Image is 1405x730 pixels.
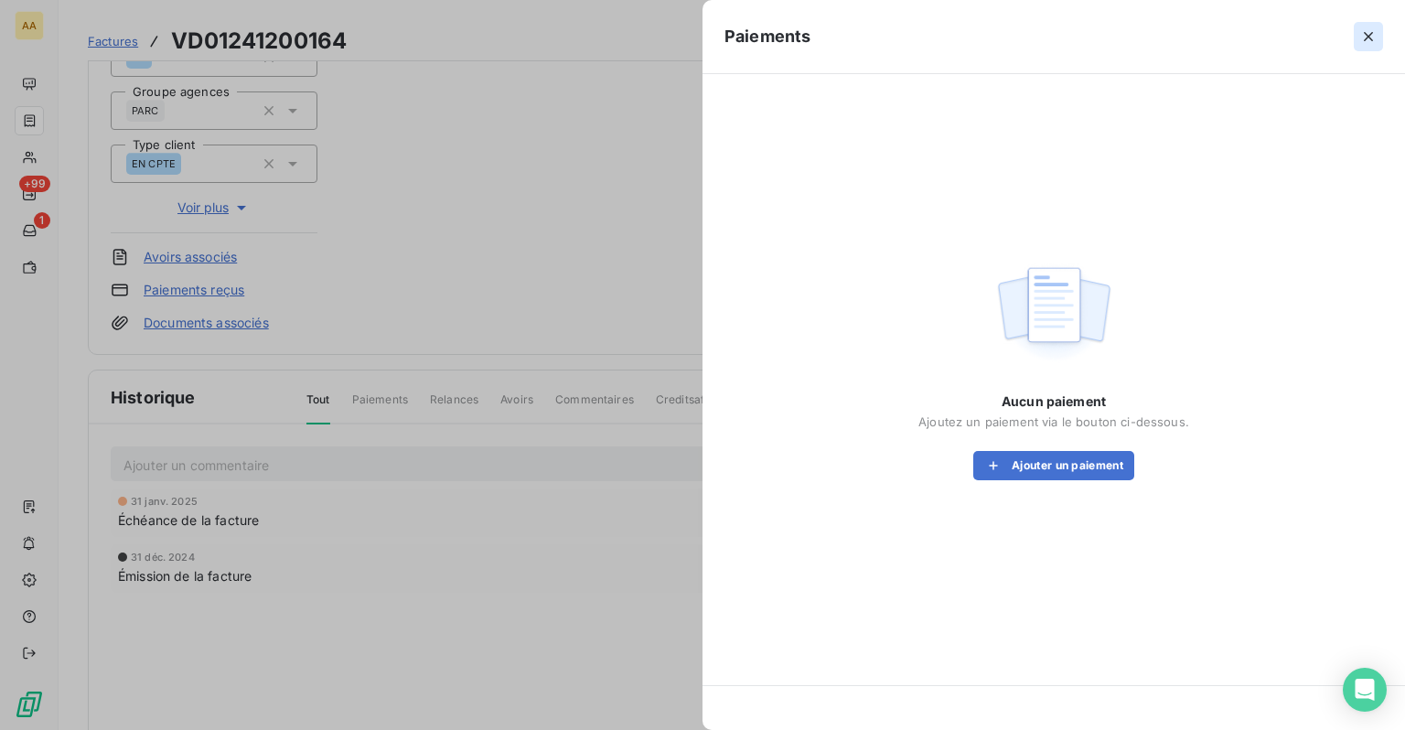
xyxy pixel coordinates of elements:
[995,257,1112,370] img: empty state
[1002,392,1106,411] span: Aucun paiement
[724,24,810,49] h5: Paiements
[973,451,1134,480] button: Ajouter un paiement
[1343,668,1387,712] div: Open Intercom Messenger
[918,414,1189,429] span: Ajoutez un paiement via le bouton ci-dessous.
